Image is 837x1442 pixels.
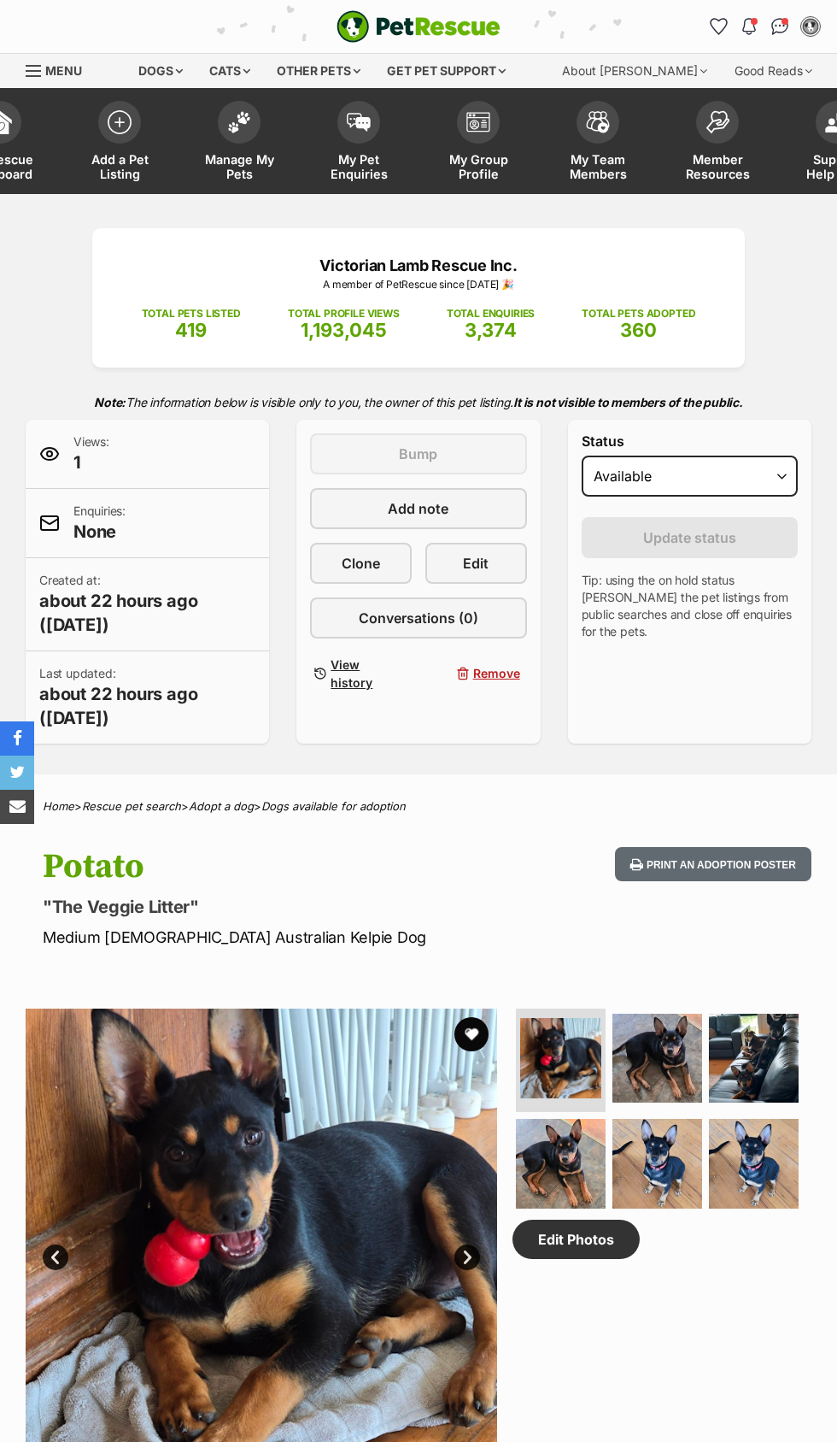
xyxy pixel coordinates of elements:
img: Photo of Potato [612,1119,702,1209]
div: Get pet support [375,54,518,88]
button: My account [797,13,824,40]
span: 3,374 [465,319,517,341]
a: Adopt a dog [189,799,254,813]
a: Conversations [766,13,793,40]
span: Member Resources [679,152,756,181]
span: 1 [73,450,109,474]
button: Update status [582,517,798,558]
h1: Potato [43,847,514,886]
img: add-pet-listing-icon-0afa8454b4691262ce3f59096e99ab1cd57d4a30225e0717b998d2c9b9846f56.svg [108,110,132,134]
a: My Group Profile [418,92,538,194]
p: TOTAL ENQUIRIES [447,306,535,321]
img: group-profile-icon-3fa3cf56718a62981997c0bc7e787c4b2cf8bcc04b72c1350f741eb67cf2f40e.svg [466,112,490,132]
strong: Note: [94,395,126,409]
span: 419 [175,319,207,341]
p: A member of PetRescue since [DATE] 🎉 [118,277,719,292]
span: My Pet Enquiries [320,152,397,181]
img: Photo of Potato [709,1014,799,1104]
span: Manage My Pets [201,152,278,181]
img: Photo of Potato [709,1119,799,1209]
a: View history [310,652,412,695]
button: favourite [454,1017,489,1051]
a: Add a Pet Listing [60,92,179,194]
p: Views: [73,433,109,474]
button: Bump [310,433,526,474]
a: Menu [26,54,94,85]
p: TOTAL PETS ADOPTED [582,306,695,321]
div: Good Reads [723,54,824,88]
div: Cats [197,54,262,88]
button: Remove [425,652,527,695]
div: Other pets [265,54,372,88]
a: Edit Photos [512,1220,640,1259]
a: Rescue pet search [82,799,181,813]
a: Edit [425,543,527,584]
p: Last updated: [39,665,255,730]
p: Enquiries: [73,503,126,544]
span: View history [331,656,405,692]
span: Add note [388,498,448,519]
span: about 22 hours ago ([DATE]) [39,682,255,730]
img: notifications-46538b983faf8c2785f20acdc204bb7945ddae34d4c08c2a6579f10ce5e182be.svg [742,18,756,35]
p: Created at: [39,572,255,637]
span: Remove [473,664,520,682]
span: Menu [45,63,82,78]
p: TOTAL PETS LISTED [142,306,241,321]
span: None [73,520,126,544]
span: My Group Profile [440,152,517,181]
p: "The Veggie Litter" [43,895,514,919]
a: Conversations (0) [310,597,526,639]
img: manage-my-pets-icon-02211641906a0b7f246fdf0571729dbe1e7629f14944591b6c1af311fb30b64b.svg [227,111,251,133]
p: TOTAL PROFILE VIEWS [288,306,400,321]
div: Dogs [126,54,195,88]
img: Photo of Potato [612,1014,702,1104]
a: Manage My Pets [179,92,299,194]
a: Home [43,799,74,813]
img: member-resources-icon-8e73f808a243e03378d46382f2149f9095a855e16c252ad45f914b54edf8863c.svg [705,110,729,133]
a: My Pet Enquiries [299,92,418,194]
strong: It is not visible to members of the public. [513,395,743,409]
span: Update status [643,527,736,548]
a: My Team Members [538,92,658,194]
img: Photo of Potato [520,1018,601,1099]
a: Favourites [705,13,732,40]
a: Add note [310,488,526,529]
img: Victorian Lamb Rescue profile pic [802,18,819,35]
img: chat-41dd97257d64d25036548639549fe6c8038ab92f7586957e7f3b1b290dea8141.svg [771,18,789,35]
a: Clone [310,543,412,584]
button: Notifications [735,13,763,40]
a: Next [454,1245,480,1270]
img: pet-enquiries-icon-7e3ad2cf08bfb03b45e93fb7055b45f3efa6380592205ae92323e6603595dc1f.svg [347,113,371,132]
img: Photo of Potato [516,1119,606,1209]
a: Dogs available for adoption [261,799,406,813]
p: Tip: using the on hold status [PERSON_NAME] the pet listings from public searches and close off e... [582,572,798,640]
a: Member Resources [658,92,777,194]
span: Conversations (0) [359,608,478,628]
p: Medium [DEMOGRAPHIC_DATA] Australian Kelpie Dog [43,926,514,949]
button: Print an adoption poster [615,847,811,882]
span: 1,193,045 [301,319,387,341]
span: about 22 hours ago ([DATE]) [39,589,255,637]
span: Clone [342,553,380,574]
span: Edit [463,553,489,574]
div: About [PERSON_NAME] [550,54,719,88]
img: team-members-icon-5396bd8760b3fe7c0b43da4ab00e1e3bb1a5d9ba89233759b79545d2d3fc5d0d.svg [586,111,610,133]
img: logo-e224e6f780fb5917bec1dbf3a21bbac754714ae5b6737aabdf751b685950b380.svg [337,10,500,43]
span: Add a Pet Listing [81,152,158,181]
span: 360 [620,319,657,341]
p: The information below is visible only to you, the owner of this pet listing. [26,385,811,420]
a: Prev [43,1245,68,1270]
ul: Account quick links [705,13,824,40]
span: Bump [399,444,437,464]
a: PetRescue [337,10,500,43]
label: Status [582,433,798,449]
span: My Team Members [559,152,636,181]
p: Victorian Lamb Rescue Inc. [118,254,719,277]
